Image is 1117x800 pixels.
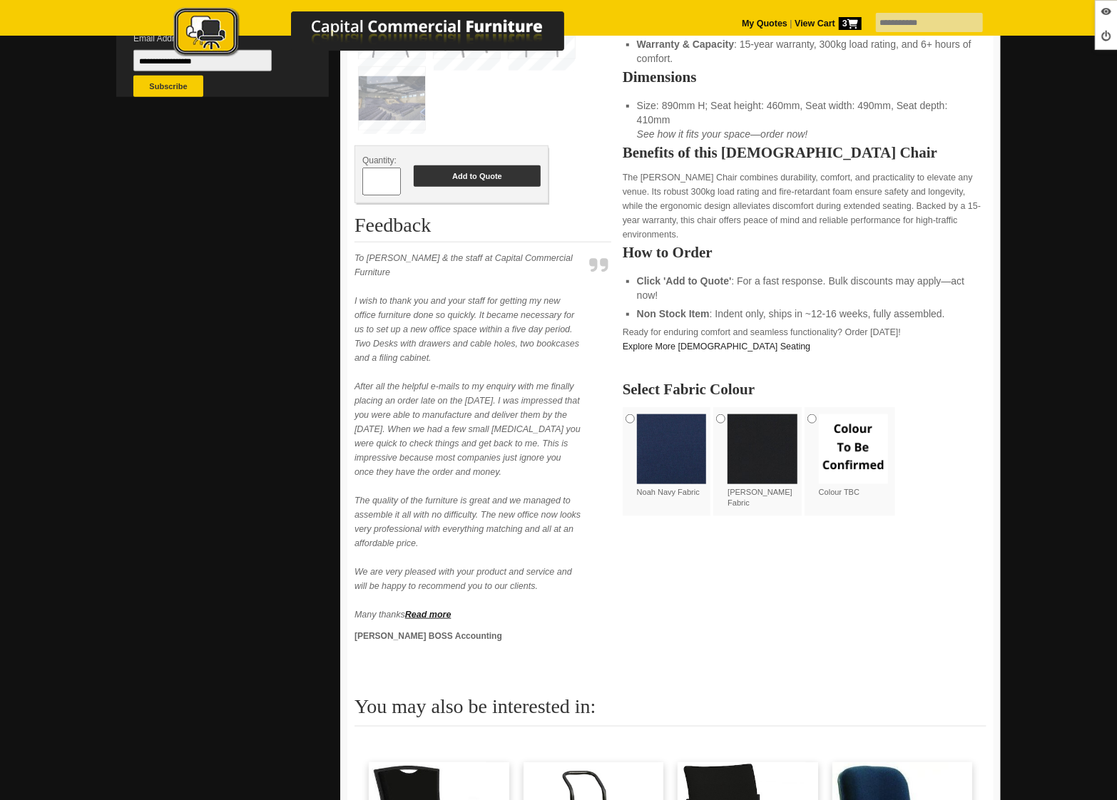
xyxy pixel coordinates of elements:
[792,19,862,29] a: View Cart3
[134,7,633,63] a: Capital Commercial Furniture Logo
[623,170,986,242] p: The [PERSON_NAME] Chair combines durability, comfort, and practicality to elevate any venue. Its ...
[819,414,889,484] img: Colour TBC
[355,696,986,727] h2: You may also be interested in:
[133,31,293,46] span: Email Address *
[819,414,889,498] label: Colour TBC
[623,70,986,84] h2: Dimensions
[623,145,986,160] h2: Benefits of this [DEMOGRAPHIC_DATA] Chair
[637,275,732,287] strong: Click 'Add to Quote'
[355,629,583,643] p: [PERSON_NAME] BOSS Accounting
[623,245,986,260] h2: How to Order
[623,342,811,352] a: Explore More [DEMOGRAPHIC_DATA] Seating
[637,307,972,321] li: : Indent only, ships in ~12-16 weeks, fully assembled.
[637,414,707,498] label: Noah Navy Fabric
[637,414,707,484] img: Noah Navy Fabric
[355,251,583,622] p: To [PERSON_NAME] & the staff at Capital Commercial Furniture I wish to thank you and your staff f...
[623,382,986,396] h2: Select Fabric Colour
[355,215,611,242] h2: Feedback
[362,155,397,165] span: Quantity:
[637,37,972,66] li: : 15-year warranty, 300kg load rating, and 6+ hours of comfort.
[795,19,862,29] strong: View Cart
[728,414,797,509] label: [PERSON_NAME] Fabric
[637,308,710,319] strong: Non Stock Item
[637,128,808,140] em: See how it fits your space—order now!
[133,50,272,71] input: Email Address *
[728,414,797,484] img: Noah Black Fabric
[405,610,452,620] a: Read more
[134,7,633,59] img: Capital Commercial Furniture Logo
[637,274,972,302] li: : For a fast response. Bulk discounts may apply—act now!
[839,17,862,30] span: 3
[637,39,734,50] strong: Warranty & Capacity
[637,98,972,141] li: Size: 890mm H; Seat height: 460mm, Seat width: 490mm, Seat depth: 410mm
[133,76,203,97] button: Subscribe
[742,19,787,29] a: My Quotes
[623,325,986,354] p: Ready for enduring comfort and seamless functionality? Order [DATE]!
[414,165,541,187] button: Add to Quote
